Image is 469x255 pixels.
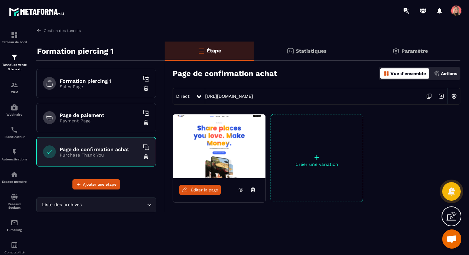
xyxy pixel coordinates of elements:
[143,119,149,126] img: trash
[2,180,27,183] p: Espace membre
[2,228,27,232] p: E-mailing
[2,49,27,76] a: formationformationTunnel de vente Site web
[83,201,145,208] input: Search for option
[11,193,18,201] img: social-network
[296,48,327,54] p: Statistiques
[2,166,27,188] a: automationsautomationsEspace membre
[2,143,27,166] a: automationsautomationsAutomatisations
[143,85,149,91] img: trash
[176,94,190,99] span: Direct
[11,53,18,61] img: formation
[271,162,363,167] p: Créer une variation
[60,146,139,152] h6: Page de confirmation achat
[442,229,461,249] div: Ouvrir le chat
[391,71,426,76] p: Vue d'ensemble
[2,76,27,99] a: formationformationCRM
[11,31,18,39] img: formation
[60,118,139,123] p: Payment Page
[36,28,42,34] img: arrow
[205,94,253,99] a: [URL][DOMAIN_NAME]
[383,71,389,76] img: dashboard-orange.40269519.svg
[392,47,400,55] img: setting-gr.5f69749f.svg
[83,181,116,188] span: Ajouter une étape
[11,241,18,249] img: accountant
[448,90,460,102] img: setting-w.858f3a88.svg
[36,197,156,212] div: Search for option
[60,152,139,158] p: Purchase Thank You
[143,153,149,160] img: trash
[2,63,27,72] p: Tunnel de vente Site web
[37,45,114,58] p: Formation piercing 1
[2,99,27,121] a: automationsautomationsWebinaire
[11,171,18,178] img: automations
[197,47,205,55] img: bars-o.4a397970.svg
[60,78,139,84] h6: Formation piercing 1
[191,188,218,192] span: Éditer la page
[11,219,18,227] img: email
[2,202,27,209] p: Réseaux Sociaux
[36,28,81,34] a: Gestion des tunnels
[173,114,265,178] img: image
[207,48,221,54] p: Étape
[11,81,18,89] img: formation
[2,158,27,161] p: Automatisations
[11,148,18,156] img: automations
[41,201,83,208] span: Liste des archives
[9,6,66,18] img: logo
[179,185,221,195] a: Éditer la page
[60,112,139,118] h6: Page de paiement
[2,113,27,116] p: Webinaire
[60,84,139,89] p: Sales Page
[2,251,27,254] p: Comptabilité
[434,71,440,76] img: actions.d6e523a2.png
[435,90,447,102] img: arrow-next.bcc2205e.svg
[271,153,363,162] p: +
[2,214,27,236] a: emailemailE-mailing
[401,48,428,54] p: Paramètre
[2,40,27,44] p: Tableau de bord
[11,104,18,111] img: automations
[11,126,18,134] img: scheduler
[2,188,27,214] a: social-networksocial-networkRéseaux Sociaux
[2,121,27,143] a: schedulerschedulerPlanificateur
[441,71,457,76] p: Actions
[2,90,27,94] p: CRM
[287,47,294,55] img: stats.20deebd0.svg
[2,135,27,139] p: Planificateur
[2,26,27,49] a: formationformationTableau de bord
[173,69,277,78] h3: Page de confirmation achat
[72,179,120,189] button: Ajouter une étape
